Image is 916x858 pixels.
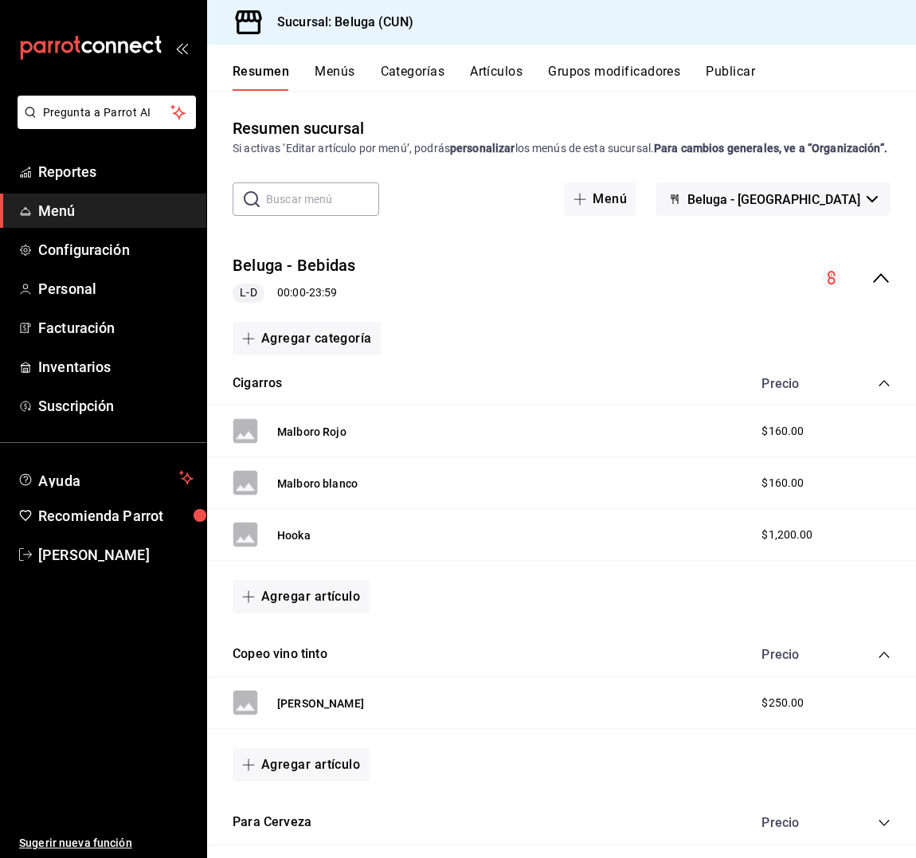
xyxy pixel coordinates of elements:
[233,813,311,832] button: Para Cerveza
[761,695,804,711] span: $250.00
[687,192,860,207] span: Beluga - [GEOGRAPHIC_DATA]
[233,374,282,393] button: Cigarros
[19,835,194,852] span: Sugerir nueva función
[233,322,382,355] button: Agregar categoría
[277,476,358,492] button: Malboro blanco
[470,64,523,91] button: Artículos
[233,140,891,157] div: Si activas ‘Editar artículo por menú’, podrás los menús de esta sucursal.
[654,142,887,155] strong: Para cambios generales, ve a “Organización”.
[38,505,194,527] span: Recomienda Parrot
[38,395,194,417] span: Suscripción
[706,64,755,91] button: Publicar
[548,64,680,91] button: Grupos modificadores
[277,695,364,711] button: [PERSON_NAME]
[38,468,173,488] span: Ayuda
[233,116,364,140] div: Resumen sucursal
[761,423,804,440] span: $160.00
[266,183,379,215] input: Buscar menú
[38,317,194,339] span: Facturación
[38,278,194,300] span: Personal
[746,376,847,391] div: Precio
[233,254,355,277] button: Beluga - Bebidas
[11,116,196,132] a: Pregunta a Parrot AI
[18,96,196,129] button: Pregunta a Parrot AI
[277,424,346,440] button: Malboro Rojo
[207,241,916,315] div: collapse-menu-row
[761,527,812,543] span: $1,200.00
[38,356,194,378] span: Inventarios
[38,200,194,221] span: Menú
[746,815,847,830] div: Precio
[746,647,847,662] div: Precio
[450,142,515,155] strong: personalizar
[564,182,636,216] button: Menú
[175,41,188,54] button: open_drawer_menu
[264,13,413,32] h3: Sucursal: Beluga (CUN)
[233,284,355,303] div: 00:00 - 23:59
[38,161,194,182] span: Reportes
[761,475,804,492] span: $160.00
[656,182,891,216] button: Beluga - [GEOGRAPHIC_DATA]
[233,580,370,613] button: Agregar artículo
[233,748,370,782] button: Agregar artículo
[38,239,194,261] span: Configuración
[233,64,289,91] button: Resumen
[381,64,445,91] button: Categorías
[878,817,891,829] button: collapse-category-row
[43,104,171,121] span: Pregunta a Parrot AI
[38,544,194,566] span: [PERSON_NAME]
[233,284,263,301] span: L-D
[878,377,891,390] button: collapse-category-row
[277,527,311,543] button: Hooka
[315,64,354,91] button: Menús
[233,64,916,91] div: navigation tabs
[878,648,891,661] button: collapse-category-row
[233,645,327,664] button: Copeo vino tinto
